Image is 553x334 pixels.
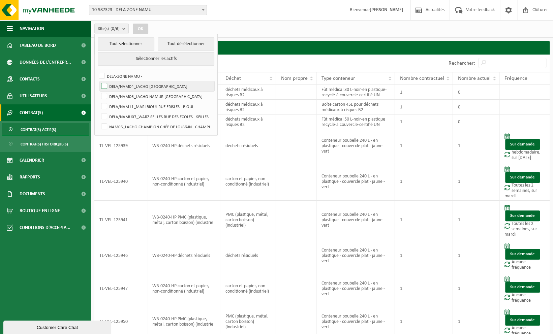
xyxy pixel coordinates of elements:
td: Aucune fréquence [499,272,550,305]
span: Nom propre [281,76,308,81]
td: 1 [453,162,499,201]
span: Contrat(s) [20,104,43,121]
span: Nombre actuel [458,76,491,81]
td: 0 [453,100,499,114]
td: 0 [453,114,499,129]
td: Boîte carton 45L pour déchets médicaux à risques B2 [316,100,395,114]
span: Contrat(s) actif(s) [21,123,56,136]
a: Sur demande [505,315,540,326]
td: TL-VEL-125946 [94,239,147,272]
td: 0 [453,85,499,100]
td: Toutes les 2 semaines, sur mardi [499,201,550,239]
span: Calendrier [20,152,44,169]
a: Sur demande [505,249,540,260]
td: WB-0240-HP carton et papier, non-conditionné (industriel) [147,162,220,201]
a: Contrat(s) historique(s) [2,137,89,150]
td: TL-VEL-125941 [94,201,147,239]
td: 1 [395,239,453,272]
td: déchets résiduels [220,239,276,272]
td: WB-0240-HP déchets résiduels [147,239,220,272]
span: Fréquence [504,76,527,81]
span: Site(s) [98,24,120,34]
span: Contrat(s) historique(s) [21,138,68,151]
button: OK [133,24,148,34]
label: Rechercher: [449,61,475,66]
td: TL-VEL-125939 [94,129,147,162]
label: NAM05_LACHO CHAMPION CHÉE DE LOUVAIN - CHAMPION [100,122,214,132]
td: Conteneur poubelle 240 L - en plastique - couvercle plat - jaune - vert [316,129,395,162]
span: Rapports [20,169,40,186]
td: Conteneur poubelle 240 L - en plastique - couvercle plat - jaune - vert [316,239,395,272]
td: déchets médicaux à risques B2 [220,85,276,100]
span: Déchet [225,76,241,81]
td: Aucune fréquence [499,239,550,272]
td: TL-VEL-125947 [94,272,147,305]
td: 1 [395,85,453,100]
span: Contacts [20,71,40,88]
td: WB-0240-HP déchets résiduels [147,129,220,162]
td: Fût médical 50 L-noir-en plastique recyclé-à couvercle-certifié UN [316,114,395,129]
td: déchets médicaux à risques B2 [220,100,276,114]
td: 1 [453,129,499,162]
button: Sélectionner les actifs [98,52,215,66]
label: DELA/NAM11_MARI BIOUL RUE FRISLES - BIOUL [100,101,214,111]
td: 1 [453,239,499,272]
button: Site(s)(0/6) [94,24,129,34]
span: Type conteneur [321,76,355,81]
td: hebdomadaire, sur [DATE] [499,129,550,162]
td: PMC (plastique, métal, carton boisson) (industriel) [220,201,276,239]
a: Contrat(s) actif(s) [2,123,89,136]
td: 1 [395,114,453,129]
label: DELA/NAMU07_WARZ SEILLES RUE DES ECOLES - SEILLES [100,111,214,122]
span: Tableau de bord [20,37,56,54]
td: carton et papier, non-conditionné (industriel) [220,272,276,305]
span: Nombre contractuel [400,76,444,81]
span: Navigation [20,20,44,37]
td: Conteneur poubelle 240 L - en plastique - couvercle plat - jaune - vert [316,162,395,201]
iframe: chat widget [3,319,113,334]
td: 1 [395,100,453,114]
td: 1 [395,272,453,305]
strong: [PERSON_NAME] [370,7,403,12]
td: Conteneur poubelle 240 L - en plastique - couvercle plat - jaune - vert [316,272,395,305]
button: Tout désélectionner [158,37,214,51]
td: Fût médical 30 L-noir-en plastique-recyclé-à couvercle-certifié UN [316,85,395,100]
label: DELA/NAM06_LACHO NAMUR [GEOGRAPHIC_DATA] [100,91,214,101]
button: Tout sélectionner [98,37,154,51]
a: Sur demande [505,172,540,183]
td: WB-0240-HP carton et papier, non-conditionné (industriel) [147,272,220,305]
td: 1 [453,272,499,305]
a: Sur demande [505,210,540,221]
td: 1 [395,129,453,162]
count: (0/6) [111,27,120,31]
a: Sur demande [505,282,540,293]
td: Conteneur poubelle 240 L - en plastique - couvercle plat - jaune - vert [316,201,395,239]
a: Sur demande [505,139,540,150]
span: Données de l'entrepr... [20,54,71,71]
td: WB-0240-HP PMC (plastique, métal, carton boisson) (industrie [147,201,220,239]
span: Utilisateurs [20,88,47,104]
label: DELA-ZONE NAMU - [97,71,214,81]
td: déchets médicaux à risques B2 [220,114,276,129]
span: Documents [20,186,45,202]
span: Boutique en ligne [20,202,60,219]
span: Conditions d'accepta... [20,219,70,236]
td: 1 [395,162,453,201]
td: déchets résiduels [220,129,276,162]
td: TL-VEL-125940 [94,162,147,201]
td: 1 [453,201,499,239]
td: 1 [395,201,453,239]
td: carton et papier, non-conditionné (industriel) [220,162,276,201]
h2: Contrat(s) [94,41,550,54]
label: DELA/NAM04_LACHO [GEOGRAPHIC_DATA] [100,81,214,91]
td: Toutes les 2 semaines, sur mardi [499,162,550,201]
span: 10-987323 - DELA-ZONE NAMU [89,5,207,15]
